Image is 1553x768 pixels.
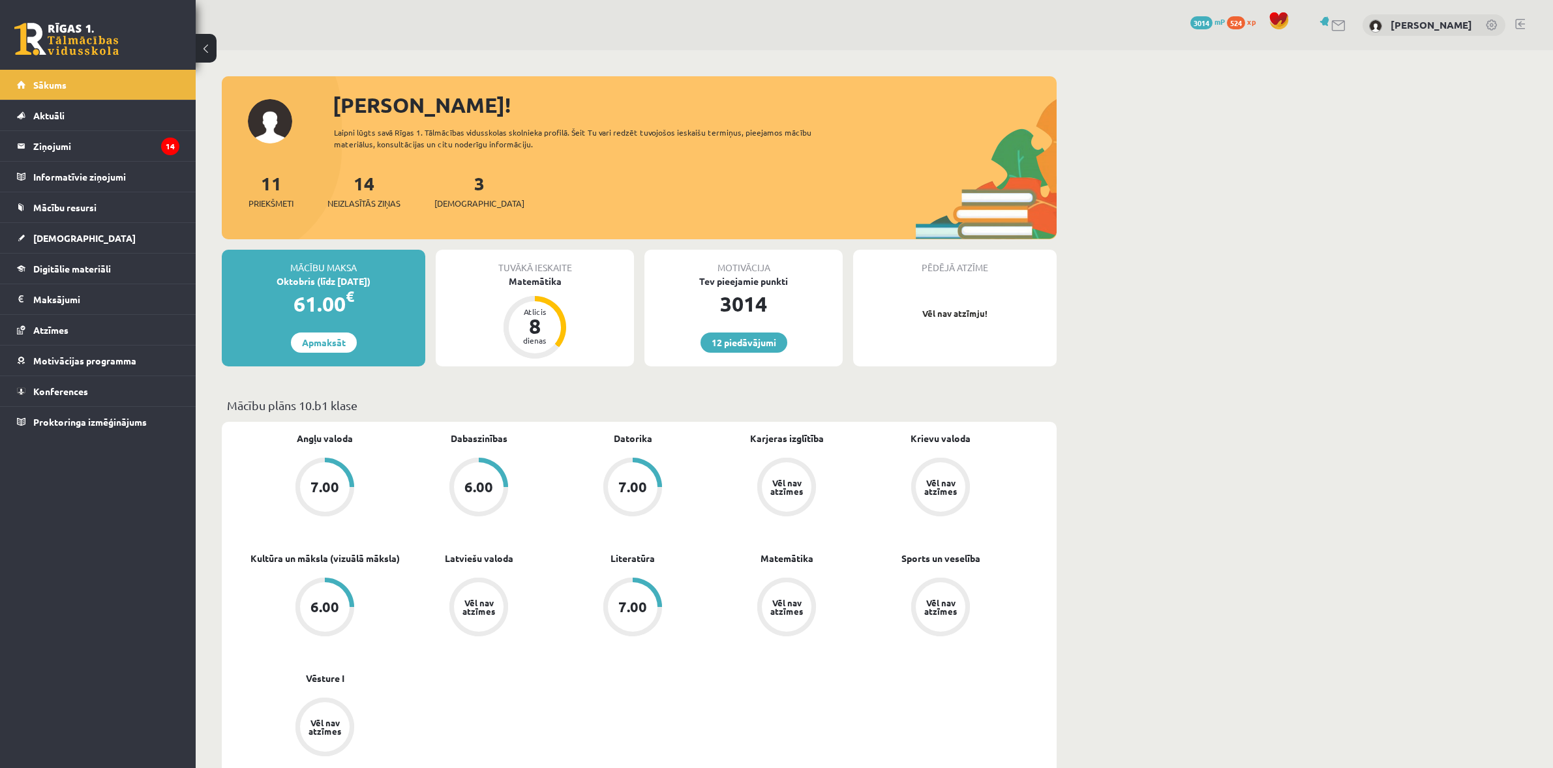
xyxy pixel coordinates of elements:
a: 524 xp [1227,16,1262,27]
div: Vēl nav atzīmes [922,598,959,615]
div: Mācību maksa [222,250,425,274]
div: Motivācija [644,250,843,274]
a: Sākums [17,70,179,100]
a: 11Priekšmeti [249,171,294,210]
span: 524 [1227,16,1245,29]
div: Pēdējā atzīme [853,250,1057,274]
div: dienas [515,336,554,344]
a: Sports un veselība [901,552,980,565]
a: 6.00 [402,458,556,519]
span: mP [1214,16,1225,27]
div: Tuvākā ieskaite [436,250,634,274]
legend: Maksājumi [33,284,179,314]
span: [DEMOGRAPHIC_DATA] [33,232,136,244]
div: Vēl nav atzīmes [768,598,805,615]
span: Mācību resursi [33,201,97,213]
div: Matemātika [436,274,634,288]
div: Vēl nav atzīmes [460,598,497,615]
a: Vēl nav atzīmes [864,578,1018,639]
a: Maksājumi [17,284,179,314]
a: Vēl nav atzīmes [864,458,1018,519]
a: Aktuāli [17,100,179,130]
a: Digitālie materiāli [17,254,179,284]
div: 7.00 [618,600,647,614]
a: Datorika [614,432,652,445]
div: 7.00 [310,480,339,494]
legend: Ziņojumi [33,131,179,161]
a: 14Neizlasītās ziņas [327,171,400,210]
div: Oktobris (līdz [DATE]) [222,274,425,288]
a: Vēl nav atzīmes [402,578,556,639]
a: 7.00 [556,458,710,519]
a: [DEMOGRAPHIC_DATA] [17,223,179,253]
div: 7.00 [618,480,647,494]
a: 3014 mP [1190,16,1225,27]
div: Tev pieejamie punkti [644,274,843,288]
div: Laipni lūgts savā Rīgas 1. Tālmācības vidusskolas skolnieka profilā. Šeit Tu vari redzēt tuvojošo... [334,126,835,150]
a: Apmaksāt [291,332,357,353]
a: Ziņojumi14 [17,131,179,161]
div: Vēl nav atzīmes [922,479,959,495]
p: Mācību plāns 10.b1 klase [227,396,1051,414]
a: 7.00 [248,458,402,519]
span: Motivācijas programma [33,355,136,366]
a: Karjeras izglītība [750,432,824,445]
span: Priekšmeti [249,197,294,210]
span: Aktuāli [33,110,65,121]
span: Konferences [33,385,88,397]
div: 6.00 [310,600,339,614]
img: Agnese Krūmiņa [1369,20,1382,33]
a: Informatīvie ziņojumi [17,162,179,192]
span: Digitālie materiāli [33,263,111,274]
div: [PERSON_NAME]! [333,89,1057,121]
a: Rīgas 1. Tālmācības vidusskola [14,23,119,55]
span: Neizlasītās ziņas [327,197,400,210]
div: 8 [515,316,554,336]
div: Vēl nav atzīmes [768,479,805,495]
p: Vēl nav atzīmju! [860,307,1050,320]
a: Vēl nav atzīmes [710,458,864,519]
a: Proktoringa izmēģinājums [17,407,179,437]
a: Dabaszinības [451,432,507,445]
div: Vēl nav atzīmes [307,718,343,735]
a: Literatūra [611,552,655,565]
a: Vēsture I [306,672,344,685]
a: 3[DEMOGRAPHIC_DATA] [434,171,524,210]
a: 7.00 [556,578,710,639]
div: 3014 [644,288,843,319]
span: € [346,287,354,306]
span: Proktoringa izmēģinājums [33,416,147,428]
a: Kultūra un māksla (vizuālā māksla) [250,552,400,565]
a: Vēl nav atzīmes [710,578,864,639]
div: 6.00 [464,480,493,494]
a: Angļu valoda [297,432,353,445]
a: Matemātika Atlicis 8 dienas [436,274,634,361]
i: 14 [161,138,179,155]
a: Atzīmes [17,315,179,345]
a: Mācību resursi [17,192,179,222]
a: 6.00 [248,578,402,639]
a: [PERSON_NAME] [1391,18,1472,31]
legend: Informatīvie ziņojumi [33,162,179,192]
span: [DEMOGRAPHIC_DATA] [434,197,524,210]
div: Atlicis [515,308,554,316]
div: 61.00 [222,288,425,319]
span: Sākums [33,79,67,91]
span: 3014 [1190,16,1213,29]
a: Krievu valoda [911,432,971,445]
a: Konferences [17,376,179,406]
a: Latviešu valoda [445,552,513,565]
a: Motivācijas programma [17,346,179,376]
a: Matemātika [761,552,813,565]
span: Atzīmes [33,324,68,336]
a: Vēl nav atzīmes [248,698,402,759]
a: 12 piedāvājumi [701,332,787,353]
span: xp [1247,16,1256,27]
